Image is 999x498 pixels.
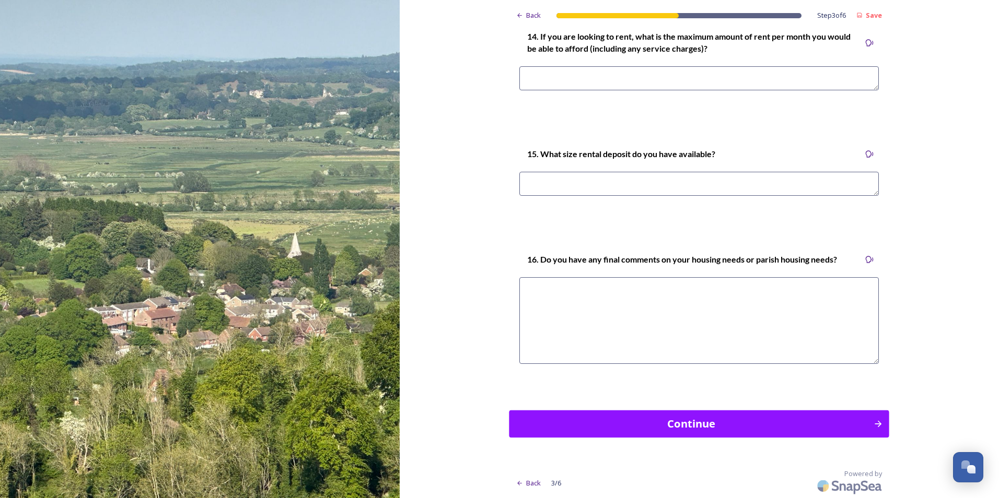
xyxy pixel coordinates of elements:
button: Open Chat [953,452,983,482]
span: Powered by [844,469,882,479]
strong: 14. If you are looking to rent, what is the maximum amount of rent per month you would be able to... [527,31,852,53]
span: Back [526,10,541,20]
img: SnapSea Logo [814,473,887,498]
button: Continue [509,410,889,437]
span: Back [526,478,541,488]
strong: 16. Do you have any final comments on your housing needs or parish housing needs? [527,254,837,264]
span: 3 / 6 [551,478,561,488]
span: Step 3 of 6 [817,10,846,20]
strong: 15. What size rental deposit do you have available? [527,149,715,159]
strong: Save [866,10,882,20]
div: Continue [515,416,868,432]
